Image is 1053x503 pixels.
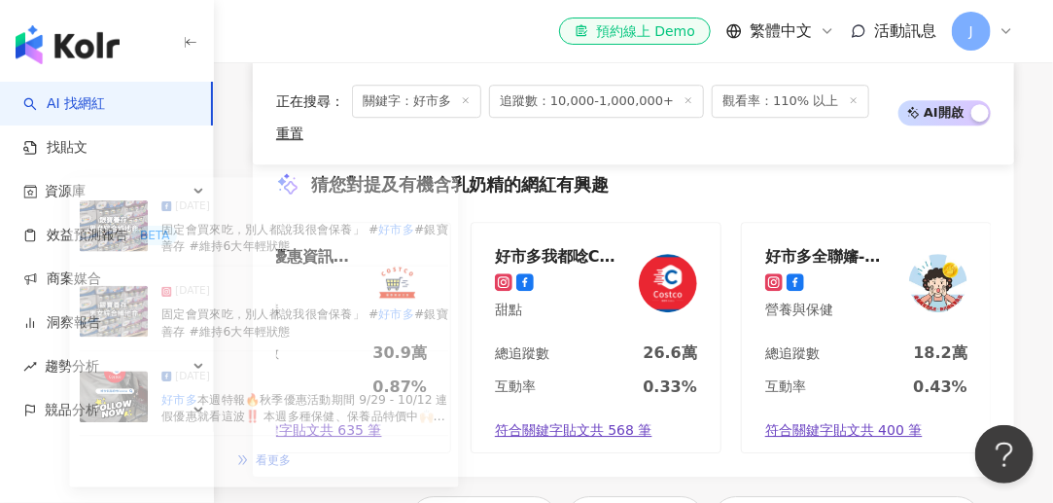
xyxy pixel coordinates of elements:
div: 0.87% [372,377,427,398]
div: 促購導購 [225,301,351,320]
div: 0.43% [913,377,967,398]
span: 關鍵字：好市多 [352,86,481,119]
a: searchAI 找網紅 [23,94,105,114]
div: 總追蹤數 [765,344,820,364]
a: 符合關鍵字貼文共 568 筆 [472,410,720,452]
span: 猜您對提及有機含乳奶精的網紅有興趣 [311,172,609,197]
span: 繁體中文 [750,20,812,42]
img: logo [16,25,120,64]
div: 重置 [276,126,303,142]
span: 符合關鍵字貼文共 568 筆 [495,421,652,441]
img: KOL Avatar [909,254,967,312]
span: 符合關鍵字貼文共 635 筆 [225,421,382,441]
span: 資源庫 [45,169,86,213]
a: 商案媒合 [23,269,101,289]
div: 30.9萬 [373,342,427,364]
a: 洞察報告 [23,313,101,333]
div: 總追蹤數 [495,344,549,364]
a: 好市多我都唸Costco甜點KOL Avatar總追蹤數26.6萬互動率0.33%符合關鍵字貼文共 568 筆 [471,222,721,453]
div: 0.33% [643,377,697,398]
div: 互動率 [765,377,806,397]
div: 預約線上 Demo [575,21,695,41]
a: 效益預測報告BETA [23,226,177,245]
div: 好市多優惠資訊分享 [225,246,351,266]
iframe: Help Scout Beacon - Open [975,425,1034,484]
a: 好市多優惠資訊分享促購導購KOL Avatar總追蹤數30.9萬互動率0.87%符合關鍵字貼文共 635 筆 [200,222,451,453]
span: J [969,20,973,42]
div: 營養與保健 [765,301,892,320]
a: 找貼文 [23,138,88,158]
span: 觀看率：110% 以上 [712,86,868,119]
a: 預約線上 Demo [559,18,711,45]
a: 符合關鍵字貼文共 635 筆 [201,410,450,452]
div: 18.2萬 [914,342,967,364]
span: 正在搜尋 ： [276,94,344,110]
span: 競品分析 [45,388,99,432]
span: 追蹤數：10,000-1,000,000+ [489,86,704,119]
span: rise [23,360,37,374]
div: 好市多我都唸Costco [495,246,621,266]
img: KOL Avatar [369,254,427,312]
span: 活動訊息 [874,21,936,40]
span: 趨勢分析 [45,344,99,388]
div: 甜點 [495,301,621,320]
div: 好市多全聯嬸-省力全開 [765,246,892,266]
div: 26.6萬 [644,342,697,364]
a: 好市多全聯嬸-省力全開營養與保健KOL Avatar總追蹤數18.2萬互動率0.43%符合關鍵字貼文共 400 筆 [741,222,992,453]
a: 符合關鍵字貼文共 400 筆 [742,410,991,452]
div: 互動率 [495,377,536,397]
img: KOL Avatar [639,254,697,312]
span: 符合關鍵字貼文共 400 筆 [765,421,923,441]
